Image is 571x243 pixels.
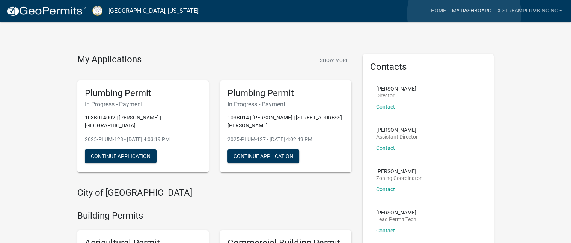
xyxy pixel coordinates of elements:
[227,136,344,143] p: 2025-PLUM-127 - [DATE] 4:02:49 PM
[85,88,201,99] h5: Plumbing Permit
[92,6,102,16] img: Putnam County, Georgia
[317,54,351,66] button: Show More
[85,114,201,130] p: 103B014002 | [PERSON_NAME] | [GEOGRAPHIC_DATA]
[376,217,416,222] p: Lead Permit Tech
[77,54,142,65] h4: My Applications
[376,104,395,110] a: Contact
[376,228,395,234] a: Contact
[376,210,416,215] p: [PERSON_NAME]
[227,149,299,163] button: Continue Application
[227,88,344,99] h5: Plumbing Permit
[108,5,199,17] a: [GEOGRAPHIC_DATA], [US_STATE]
[376,127,418,133] p: [PERSON_NAME]
[494,4,565,18] a: x-streamplumbinginc
[449,4,494,18] a: My Dashboard
[370,62,487,72] h5: Contacts
[428,4,449,18] a: Home
[376,175,422,181] p: Zoning Coordinator
[77,187,351,198] h4: City of [GEOGRAPHIC_DATA]
[85,136,201,143] p: 2025-PLUM-128 - [DATE] 4:03:19 PM
[376,93,416,98] p: Director
[376,134,418,139] p: Assistant Director
[376,186,395,192] a: Contact
[77,210,351,221] h4: Building Permits
[85,101,201,108] h6: In Progress - Payment
[376,145,395,151] a: Contact
[227,101,344,108] h6: In Progress - Payment
[376,169,422,174] p: [PERSON_NAME]
[376,86,416,91] p: [PERSON_NAME]
[227,114,344,130] p: 103B014 | [PERSON_NAME] | [STREET_ADDRESS][PERSON_NAME]
[85,149,157,163] button: Continue Application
